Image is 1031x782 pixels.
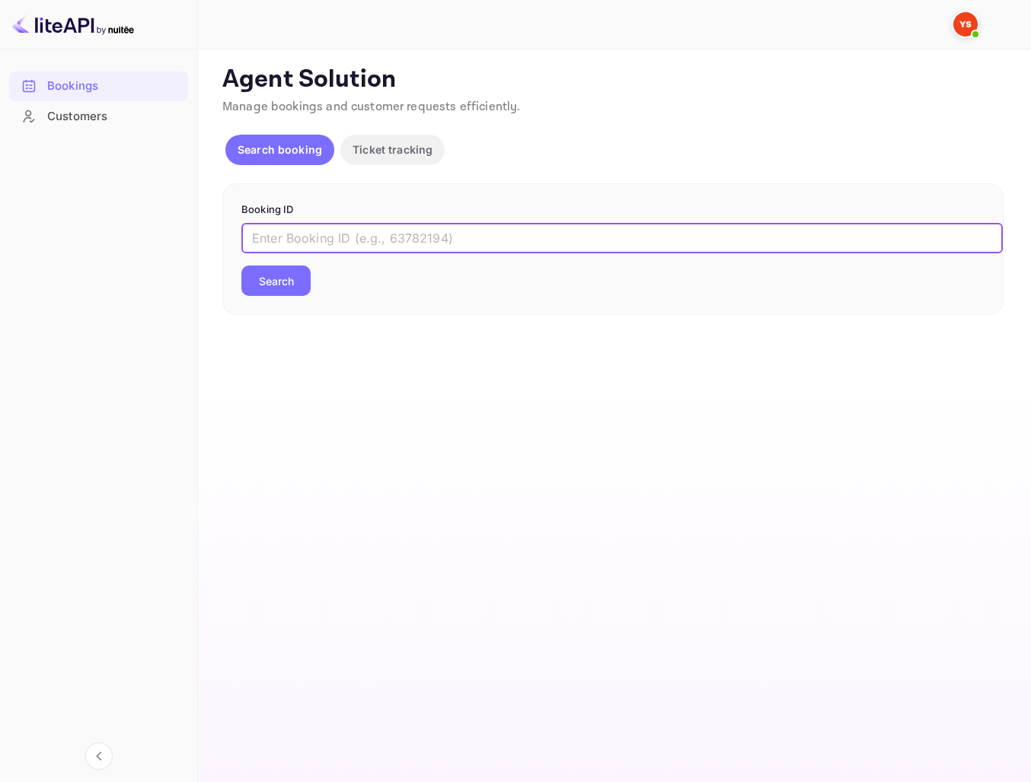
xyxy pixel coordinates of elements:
[9,102,188,130] a: Customers
[47,108,180,126] div: Customers
[222,65,1004,95] p: Agent Solution
[9,72,188,100] a: Bookings
[9,102,188,132] div: Customers
[353,141,433,157] p: Ticket tracking
[953,12,978,37] img: Yandex Support
[241,202,985,218] p: Booking ID
[9,72,188,101] div: Bookings
[222,99,521,115] span: Manage bookings and customer requests efficiently.
[47,78,180,95] div: Bookings
[12,12,134,37] img: LiteAPI logo
[238,141,322,157] p: Search booking
[85,742,113,770] button: Collapse navigation
[241,223,1003,253] input: Enter Booking ID (e.g., 63782194)
[241,265,311,296] button: Search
